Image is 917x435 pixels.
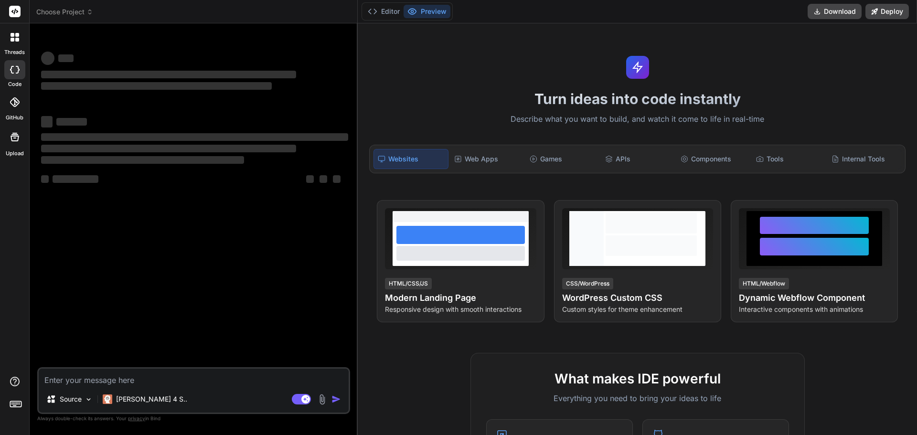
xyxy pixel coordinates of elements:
span: ‌ [41,82,272,90]
div: Websites [373,149,448,169]
span: ‌ [41,116,53,127]
span: ‌ [41,175,49,183]
div: Web Apps [450,149,524,169]
div: HTML/CSS/JS [385,278,432,289]
label: GitHub [6,114,23,122]
span: View Prompt [668,208,709,218]
img: Claude 4 Sonnet [103,394,112,404]
span: ‌ [320,175,327,183]
label: threads [4,48,25,56]
span: ‌ [41,52,54,65]
p: [PERSON_NAME] 4 S.. [116,394,187,404]
span: ‌ [41,71,296,78]
img: Pick Models [85,395,93,403]
span: privacy [128,415,145,421]
span: ‌ [306,175,314,183]
span: View Prompt [845,208,886,218]
p: Source [60,394,82,404]
p: Always double-check its answers. Your in Bind [37,414,350,423]
h2: What makes IDE powerful [486,369,789,389]
span: ‌ [41,156,244,164]
button: Preview [404,5,450,18]
button: Editor [364,5,404,18]
h4: Modern Landing Page [385,291,536,305]
div: HTML/Webflow [739,278,789,289]
p: Responsive design with smooth interactions [385,305,536,314]
div: CSS/WordPress [562,278,613,289]
span: ‌ [58,54,74,62]
h1: Turn ideas into code instantly [363,90,911,107]
span: Choose Project [36,7,93,17]
span: View Prompt [491,208,533,218]
img: attachment [317,394,328,405]
div: Components [677,149,750,169]
span: ‌ [333,175,341,183]
span: ‌ [53,175,98,183]
p: Custom styles for theme enhancement [562,305,713,314]
span: ‌ [41,133,348,141]
h4: Dynamic Webflow Component [739,291,890,305]
div: APIs [601,149,675,169]
h4: WordPress Custom CSS [562,291,713,305]
button: Download [808,4,862,19]
button: Deploy [865,4,909,19]
div: Internal Tools [828,149,901,169]
div: Tools [752,149,826,169]
div: Games [526,149,599,169]
label: code [8,80,21,88]
span: ‌ [56,118,87,126]
span: ‌ [41,145,296,152]
p: Interactive components with animations [739,305,890,314]
img: icon [331,394,341,404]
p: Describe what you want to build, and watch it come to life in real-time [363,113,911,126]
p: Everything you need to bring your ideas to life [486,393,789,404]
label: Upload [6,149,24,158]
